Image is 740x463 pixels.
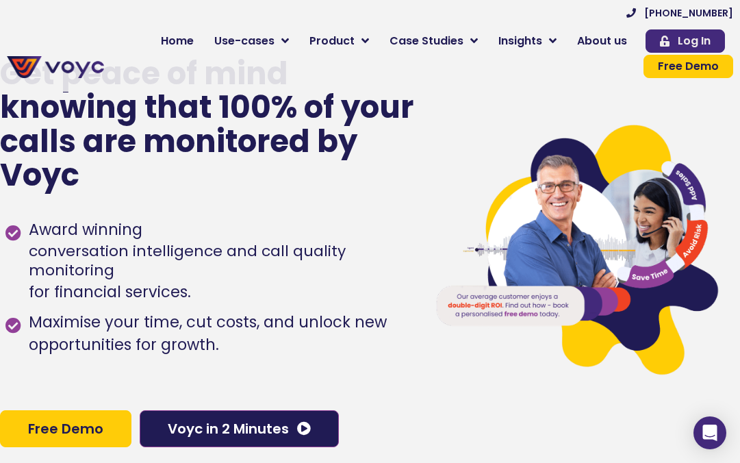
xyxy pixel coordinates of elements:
span: [PHONE_NUMBER] [644,8,733,18]
span: Home [161,33,194,49]
a: Case Studies [379,27,488,55]
span: Free Demo [28,422,103,436]
span: Product [309,33,355,49]
span: Log In [678,36,711,47]
a: Use-cases [204,27,299,55]
span: Use-cases [214,33,275,49]
a: About us [567,27,637,55]
a: Product [299,27,379,55]
a: Home [151,27,204,55]
span: Maximise your time, cut costs, and unlock new opportunities for growth. [25,311,409,358]
h1: conversation intelligence and call quality monitoring [29,242,409,281]
span: Insights [498,33,542,49]
span: Case Studies [390,33,463,49]
a: [PHONE_NUMBER] [626,8,733,18]
a: Voyc in 2 Minutes [140,410,339,447]
span: Voyc in 2 Minutes [168,422,289,436]
div: Open Intercom Messenger [693,416,726,449]
span: Free Demo [658,61,719,72]
span: About us [577,33,627,49]
a: Free Demo [643,55,733,78]
span: Award winning for financial services. [25,218,409,304]
img: voyc-full-logo [7,56,104,78]
a: Insights [488,27,567,55]
a: Log In [646,29,725,53]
